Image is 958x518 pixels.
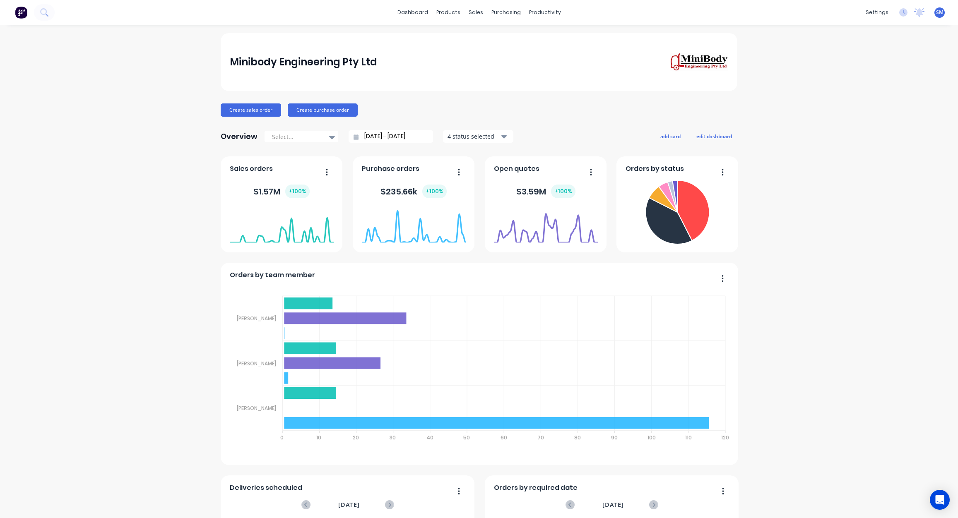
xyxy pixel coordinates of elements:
div: Open Intercom Messenger [930,490,950,510]
img: Factory [15,6,27,19]
img: Minibody Engineering Pty Ltd [670,53,728,72]
tspan: 30 [390,434,396,441]
button: add card [655,131,686,141]
div: sales [465,6,487,19]
tspan: 10 [316,434,321,441]
tspan: 100 [647,434,655,441]
tspan: 0 [280,434,284,441]
span: [DATE] [602,500,624,509]
span: Orders by status [626,164,684,174]
div: + 100 % [285,185,310,198]
span: SM [936,9,944,16]
tspan: 60 [500,434,507,441]
tspan: 40 [426,434,433,441]
span: Orders by team member [230,270,315,280]
div: $ 3.59M [516,185,575,198]
tspan: [PERSON_NAME] [237,360,276,367]
tspan: [PERSON_NAME] [237,315,276,322]
tspan: 110 [685,434,691,441]
tspan: 90 [611,434,618,441]
div: $ 235.66k [380,185,447,198]
span: Deliveries scheduled [230,483,302,493]
tspan: 70 [537,434,544,441]
button: Create purchase order [288,103,358,117]
div: productivity [525,6,565,19]
div: $ 1.57M [253,185,310,198]
div: Overview [221,128,258,145]
tspan: 120 [721,434,729,441]
tspan: 80 [574,434,581,441]
tspan: 20 [353,434,359,441]
span: Orders by required date [494,483,578,493]
span: Sales orders [230,164,273,174]
div: Minibody Engineering Pty Ltd [230,54,377,70]
button: 4 status selected [443,130,513,143]
div: products [432,6,465,19]
span: [DATE] [338,500,360,509]
span: Purchase orders [362,164,419,174]
a: dashboard [393,6,432,19]
tspan: [PERSON_NAME] [237,405,276,412]
tspan: 50 [463,434,470,441]
div: + 100 % [422,185,447,198]
button: edit dashboard [691,131,737,141]
div: purchasing [487,6,525,19]
div: 4 status selected [448,132,500,141]
button: Create sales order [221,103,281,117]
div: + 100 % [551,185,575,198]
div: settings [862,6,893,19]
span: Open quotes [494,164,539,174]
